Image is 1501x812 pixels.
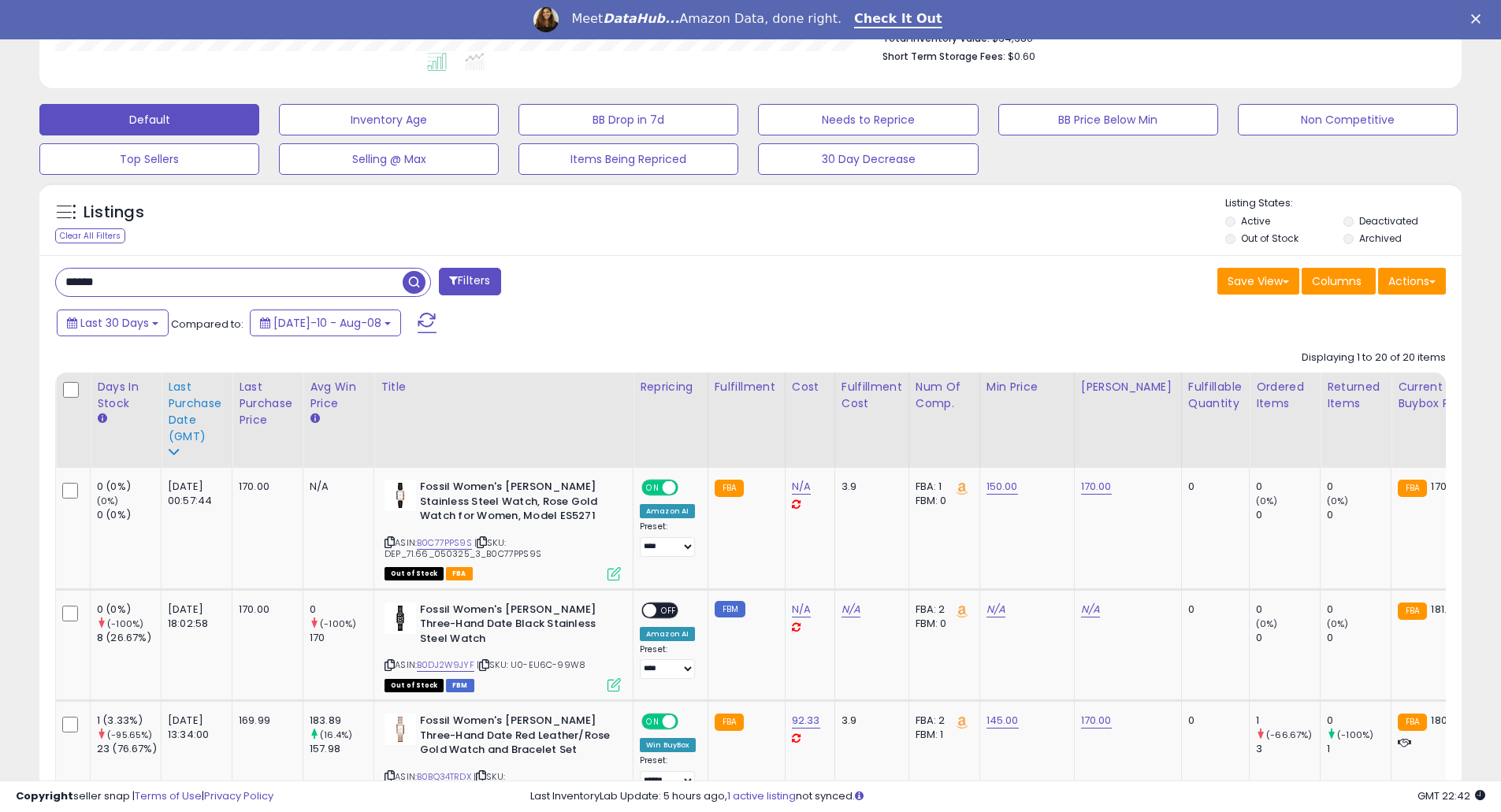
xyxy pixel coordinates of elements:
i: DataHub... [603,11,679,26]
small: FBA [1398,714,1427,731]
div: [DATE] 00:57:44 [168,480,220,508]
p: Listing States: [1225,196,1462,211]
div: 23 (76.67%) [97,742,161,756]
span: OFF [656,603,682,617]
a: N/A [792,602,811,617]
small: FBA [1398,480,1427,497]
button: Last 30 Days [57,310,169,336]
div: 0 [1256,480,1320,494]
button: Filters [439,268,500,295]
small: FBA [715,480,744,497]
div: 170.00 [239,603,291,617]
button: Selling @ Max [279,143,499,175]
a: N/A [842,602,860,617]
span: 181.21 [1431,602,1456,617]
div: 0 [1256,508,1320,522]
div: 1 [1327,742,1391,756]
div: 0 [1327,603,1391,617]
div: 0 [310,603,373,617]
div: FBA: 2 [916,714,968,728]
div: Fulfillment [715,379,778,395]
button: Columns [1302,268,1376,295]
div: Returned Items [1327,379,1384,412]
a: N/A [792,479,811,495]
h5: Listings [84,202,144,224]
button: Needs to Reprice [758,104,978,135]
div: Preset: [640,644,696,680]
a: 170.00 [1081,479,1112,495]
div: Days In Stock [97,379,154,412]
a: B0C77PPS9S [417,536,472,550]
div: [PERSON_NAME] [1081,379,1175,395]
a: Terms of Use [135,788,202,803]
span: FBM [446,679,474,692]
div: 0 [1188,714,1237,728]
small: Days In Stock. [97,412,106,426]
small: (16.4%) [320,729,352,741]
button: Default [39,104,259,135]
a: 92.33 [792,713,820,729]
a: 150.00 [986,479,1018,495]
div: 169.99 [239,714,291,728]
div: Min Price [986,379,1068,395]
label: Deactivated [1359,214,1418,228]
span: All listings that are currently out of stock and unavailable for purchase on Amazon [385,679,444,692]
div: [DATE] 18:02:58 [168,603,220,631]
div: 8 (26.67%) [97,631,161,645]
div: Close [1471,14,1487,24]
button: [DATE]-10 - Aug-08 [250,310,401,336]
button: BB Price Below Min [998,104,1218,135]
a: Check It Out [854,11,942,28]
span: OFF [676,481,701,495]
a: 1 active listing [727,788,796,803]
div: ASIN: [385,603,621,690]
span: Columns [1312,273,1362,289]
small: (0%) [1256,617,1278,630]
b: Fossil Women's [PERSON_NAME] Stainless Steel Watch, Rose Gold Watch for Women, Model ES5271 [420,480,611,528]
div: 0 (0%) [97,508,161,522]
b: Total Inventory Value: [882,32,990,45]
span: ON [643,715,663,729]
div: 3.9 [842,714,897,728]
div: Fulfillable Quantity [1188,379,1243,412]
a: Privacy Policy [204,788,273,803]
small: FBA [715,714,744,731]
span: OFF [676,715,701,729]
b: Short Term Storage Fees: [882,50,1005,63]
div: 0 [1188,480,1237,494]
span: 180 [1431,713,1447,728]
img: 31TWDfmgnjL._SL40_.jpg [385,480,416,511]
div: Amazon AI [640,504,695,518]
button: Inventory Age [279,104,499,135]
div: 170.00 [239,480,291,494]
div: Current Buybox Price [1398,379,1479,412]
b: Fossil Women's [PERSON_NAME] Three-Hand Date Red Leather/Rose Gold Watch and Bracelet Set [420,714,611,762]
div: 0 [1327,631,1391,645]
div: 170 [310,631,373,645]
a: B0DJ2W9JYF [417,658,474,672]
div: seller snap | | [16,789,273,804]
div: FBM: 0 [916,494,968,508]
div: Last Purchase Price [239,379,296,428]
div: 0 (0%) [97,603,161,617]
div: FBA: 2 [916,603,968,617]
button: Top Sellers [39,143,259,175]
div: 1 (3.33%) [97,714,161,728]
span: 2025-09-8 22:42 GMT [1417,788,1485,803]
div: 183.89 [310,714,373,728]
div: 0 (0%) [97,480,161,494]
strong: Copyright [16,788,73,803]
span: | SKU: DEP_71.66_050325_3_B0C77PPS9S [385,536,541,560]
button: Items Being Repriced [518,143,738,175]
span: $0.60 [1008,49,1035,64]
div: FBA: 1 [916,480,968,494]
small: FBA [1398,603,1427,620]
div: 0 [1327,480,1391,494]
a: 145.00 [986,713,1019,729]
small: (0%) [1327,495,1349,507]
img: 31Vm-4jSRML._SL40_.jpg [385,603,416,634]
a: N/A [986,602,1005,617]
button: Actions [1378,268,1446,295]
div: FBM: 1 [916,728,968,742]
span: [DATE]-10 - Aug-08 [273,315,381,331]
